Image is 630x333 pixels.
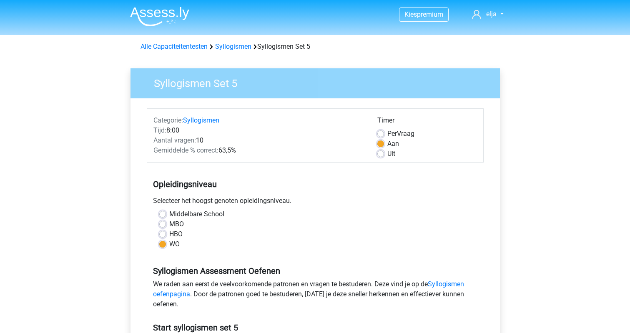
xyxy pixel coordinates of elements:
[153,116,183,124] span: Categorie:
[404,10,417,18] span: Kies
[153,146,218,154] span: Gemiddelde % correct:
[153,176,477,193] h5: Opleidingsniveau
[153,266,477,276] h5: Syllogismen Assessment Oefenen
[153,126,166,134] span: Tijd:
[169,229,183,239] label: HBO
[387,149,395,159] label: Uit
[387,129,414,139] label: Vraag
[387,130,397,138] span: Per
[417,10,443,18] span: premium
[169,219,184,229] label: MBO
[147,125,371,135] div: 8:00
[377,115,477,129] div: Timer
[469,9,507,19] a: elja
[183,116,219,124] a: Syllogismen
[137,42,493,52] div: Syllogismen Set 5
[144,74,494,90] h3: Syllogismen Set 5
[169,209,224,219] label: Middelbare School
[147,135,371,145] div: 10
[399,9,448,20] a: Kiespremium
[153,136,196,144] span: Aantal vragen:
[130,7,189,26] img: Assessly
[153,323,477,333] h5: Start syllogismen set 5
[387,139,399,149] label: Aan
[147,196,484,209] div: Selecteer het hoogst genoten opleidingsniveau.
[215,43,251,50] a: Syllogismen
[147,145,371,155] div: 63,5%
[486,10,497,18] span: elja
[141,43,208,50] a: Alle Capaciteitentesten
[169,239,180,249] label: WO
[147,279,484,313] div: We raden aan eerst de veelvoorkomende patronen en vragen te bestuderen. Deze vind je op de . Door...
